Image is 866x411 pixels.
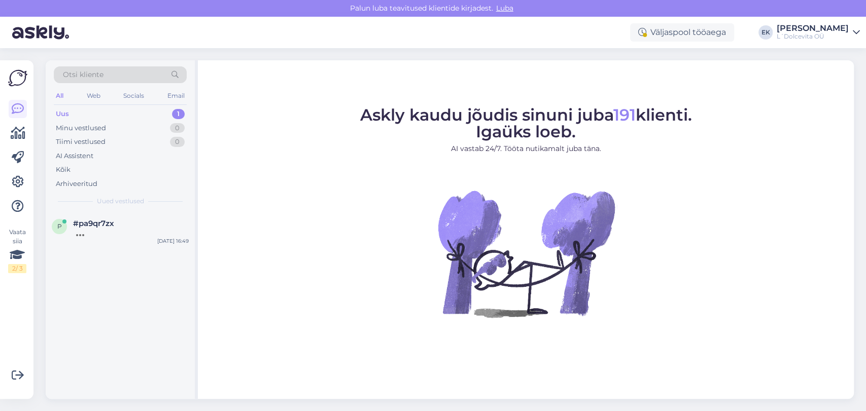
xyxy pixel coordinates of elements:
[493,4,516,13] span: Luba
[57,222,62,230] span: p
[56,165,71,175] div: Kõik
[613,105,636,125] span: 191
[85,89,102,102] div: Web
[56,151,93,161] div: AI Assistent
[435,162,617,345] img: No Chat active
[630,23,734,42] div: Väljaspool tööaega
[56,179,97,189] div: Arhiveeritud
[56,123,106,133] div: Minu vestlused
[360,143,692,154] p: AI vastab 24/7. Tööta nutikamalt juba täna.
[165,89,187,102] div: Email
[157,237,189,245] div: [DATE] 16:49
[73,219,114,228] span: #pa9qr7zx
[170,123,185,133] div: 0
[8,264,26,273] div: 2 / 3
[777,32,849,41] div: L´Dolcevita OÜ
[56,109,69,119] div: Uus
[54,89,65,102] div: All
[8,68,27,88] img: Askly Logo
[56,137,106,147] div: Tiimi vestlused
[758,25,773,40] div: EK
[63,69,103,80] span: Otsi kliente
[97,197,144,206] span: Uued vestlused
[172,109,185,119] div: 1
[777,24,860,41] a: [PERSON_NAME]L´Dolcevita OÜ
[8,228,26,273] div: Vaata siia
[777,24,849,32] div: [PERSON_NAME]
[170,137,185,147] div: 0
[360,105,692,141] span: Askly kaudu jõudis sinuni juba klienti. Igaüks loeb.
[121,89,146,102] div: Socials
